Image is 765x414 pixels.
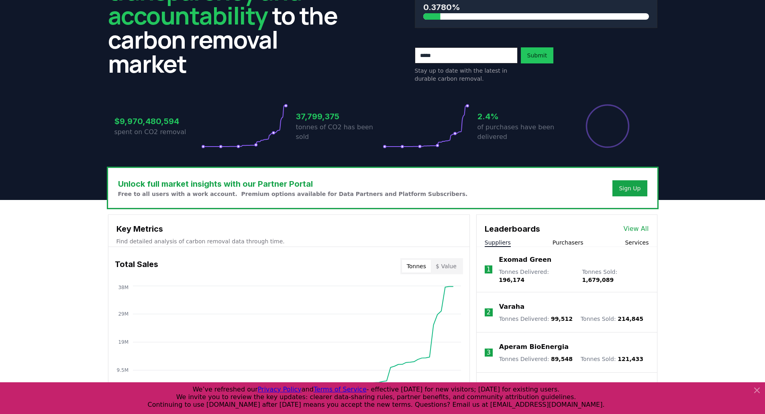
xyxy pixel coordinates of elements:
[415,67,518,83] p: Stay up to date with the latest in durable carbon removal.
[116,367,128,373] tspan: 9.5M
[612,180,647,196] button: Sign Up
[115,258,158,274] h3: Total Sales
[499,355,573,363] p: Tonnes Delivered :
[624,224,649,234] a: View All
[118,311,129,317] tspan: 29M
[582,268,649,284] p: Tonnes Sold :
[499,255,551,265] a: Exomad Green
[553,239,583,247] button: Purchasers
[585,104,630,149] div: Percentage of sales delivered
[486,265,490,274] p: 1
[581,355,643,363] p: Tonnes Sold :
[118,190,468,198] p: Free to all users with a work account. Premium options available for Data Partners and Platform S...
[296,122,383,142] p: tonnes of CO2 has been sold
[118,285,129,290] tspan: 38M
[477,122,564,142] p: of purchases have been delivered
[296,110,383,122] h3: 37,799,375
[118,178,468,190] h3: Unlock full market insights with our Partner Portal
[551,316,573,322] span: 99,512
[499,277,524,283] span: 196,174
[499,268,574,284] p: Tonnes Delivered :
[485,239,511,247] button: Suppliers
[487,348,491,357] p: 3
[116,237,461,245] p: Find detailed analysis of carbon removal data through time.
[431,260,461,273] button: $ Value
[618,356,643,362] span: 121,433
[499,315,573,323] p: Tonnes Delivered :
[618,316,643,322] span: 214,845
[118,339,129,345] tspan: 19M
[116,223,461,235] h3: Key Metrics
[487,308,491,317] p: 2
[499,302,524,312] a: Varaha
[499,342,569,352] a: Aperam BioEnergia
[477,110,564,122] h3: 2.4%
[625,239,649,247] button: Services
[582,277,614,283] span: 1,679,089
[114,127,201,137] p: spent on CO2 removal
[423,1,649,13] h3: 0.3780%
[402,260,431,273] button: Tonnes
[551,356,573,362] span: 89,548
[619,184,641,192] a: Sign Up
[581,315,643,323] p: Tonnes Sold :
[114,115,201,127] h3: $9,970,480,594
[485,223,540,235] h3: Leaderboards
[521,47,554,63] button: Submit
